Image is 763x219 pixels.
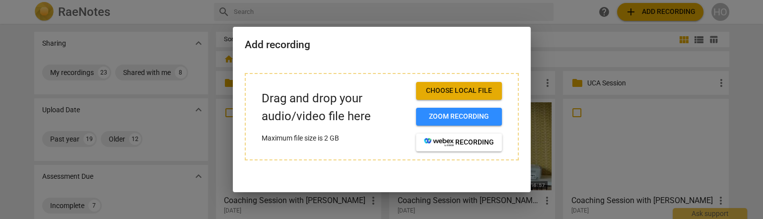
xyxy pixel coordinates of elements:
h2: Add recording [245,39,519,51]
p: Drag and drop your audio/video file here [262,90,408,125]
span: Choose local file [424,86,494,96]
p: Maximum file size is 2 GB [262,133,408,144]
button: recording [416,134,502,151]
button: Choose local file [416,82,502,100]
span: recording [424,138,494,147]
span: Zoom recording [424,112,494,122]
button: Zoom recording [416,108,502,126]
